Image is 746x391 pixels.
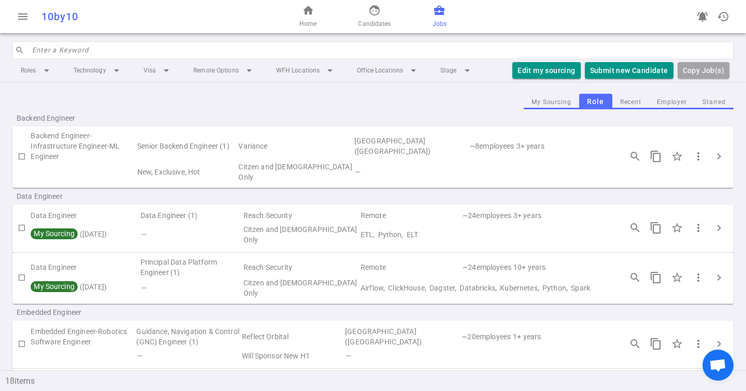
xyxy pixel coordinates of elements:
a: Jobs [433,4,447,29]
span: chevron_right [713,271,725,284]
li: Stage [432,61,482,80]
td: Technical Skills [353,162,612,182]
span: content_copy [650,150,662,163]
li: Remote Options [185,61,264,80]
td: Experience [515,131,612,162]
td: Flags [135,349,241,363]
span: Candidates [358,19,391,29]
td: Reach Security [242,257,360,278]
button: Click to expand [709,218,729,238]
button: expand_less [734,366,746,379]
td: Technical Skills [344,349,612,363]
span: content_copy [650,222,662,234]
td: Experience [512,325,612,349]
span: Embedded Engineer [17,307,149,317]
button: Starred [695,96,734,110]
span: chevron_right [713,338,725,350]
span: home [302,4,314,17]
span: chevron_right [713,150,725,163]
td: Flags [139,278,242,298]
span: Jobs [433,19,447,29]
button: Open job engagements details [625,146,645,167]
td: Data Engineer [31,209,139,223]
i: — [354,168,360,176]
button: Copy this job's short summary. For full job description, use 3 dots -> Copy Long JD [645,267,666,288]
span: search_insights [629,222,641,234]
li: Visa [135,61,181,80]
li: Technology [65,61,131,80]
span: Data Engineer [17,191,149,201]
a: Candidates [358,4,391,29]
div: Click to Starred [666,217,688,239]
td: 8 | Employee Count [469,131,515,162]
td: Guidance, Navigation & Control (GNC) Engineer (1) [135,325,241,349]
td: Flags [136,162,238,182]
span: more_vert [692,222,705,234]
td: Senior Backend Engineer (1) [136,131,238,162]
div: Click to Starred [666,333,688,355]
a: Open chat [702,350,734,381]
td: Technical Skills ETL, Python, ELT [360,223,612,247]
span: more_vert [692,271,705,284]
span: content_copy [650,271,662,284]
td: Data Engineer (1) [139,209,242,223]
td: Flags [139,223,242,247]
td: Experience [512,257,612,278]
button: Submit new Candidate [585,62,673,79]
td: Embedded Engineer-Robotics Software Engineer [31,325,135,349]
span: chevron_right [713,222,725,234]
td: Remote [360,209,462,223]
span: search [15,46,24,55]
span: search_insights [629,338,641,350]
i: — [140,284,146,292]
a: Go to see announcements [692,6,713,27]
li: Office Locations [349,61,428,80]
span: Home [299,19,317,29]
td: Remote [360,257,462,278]
span: more_vert [692,338,705,350]
td: Los Angeles (Los Angeles Area) [344,325,461,349]
td: Reflect Orbital [241,325,344,349]
td: Visa [242,278,360,298]
div: Click to Starred [666,267,688,288]
button: Employer [649,96,695,110]
button: Open job engagements details [625,218,645,238]
td: Visa [237,162,353,182]
span: search_insights [629,150,641,163]
td: My Sourcing [31,278,139,298]
td: 20 | Employee Count [461,325,512,349]
span: My Sourcing [32,229,76,238]
span: Backend Engineer [17,113,149,123]
button: Role [579,94,612,110]
i: — [345,352,351,360]
td: Technical Skills Airflow, ClickHouse, Dagster, Databricks, Kubernetes, Python, Spark [360,278,612,298]
button: Copy this job's short summary. For full job description, use 3 dots -> Copy Long JD [645,218,666,238]
td: 24 | Employee Count [462,209,512,223]
td: Check to Select for Matching [12,325,31,363]
span: face [368,4,381,17]
td: Data Engineer [31,257,139,278]
button: Open history [713,6,734,27]
td: Visa [241,349,344,363]
td: My Sourcing [31,349,135,363]
button: Click to expand [709,334,729,354]
td: Variance [237,131,353,162]
td: San Francisco (San Francisco Bay Area) [353,131,469,162]
td: Experience [512,209,612,223]
span: history [717,10,729,23]
div: 10by10 [41,10,245,23]
span: more_vert [692,150,705,163]
button: Open job engagements details [625,267,645,288]
span: business_center [433,4,446,17]
button: Recent [612,96,649,110]
button: Click to expand [709,267,729,288]
span: My Sourcing [32,282,76,291]
button: Open job engagements details [625,334,645,354]
button: Click to expand [709,146,729,167]
button: Edit my sourcing [512,62,580,79]
span: ( [DATE] ) [31,283,107,291]
td: Check to Select for Matching [12,209,31,247]
li: WFH Locations [268,61,345,80]
span: search_insights [629,271,641,284]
